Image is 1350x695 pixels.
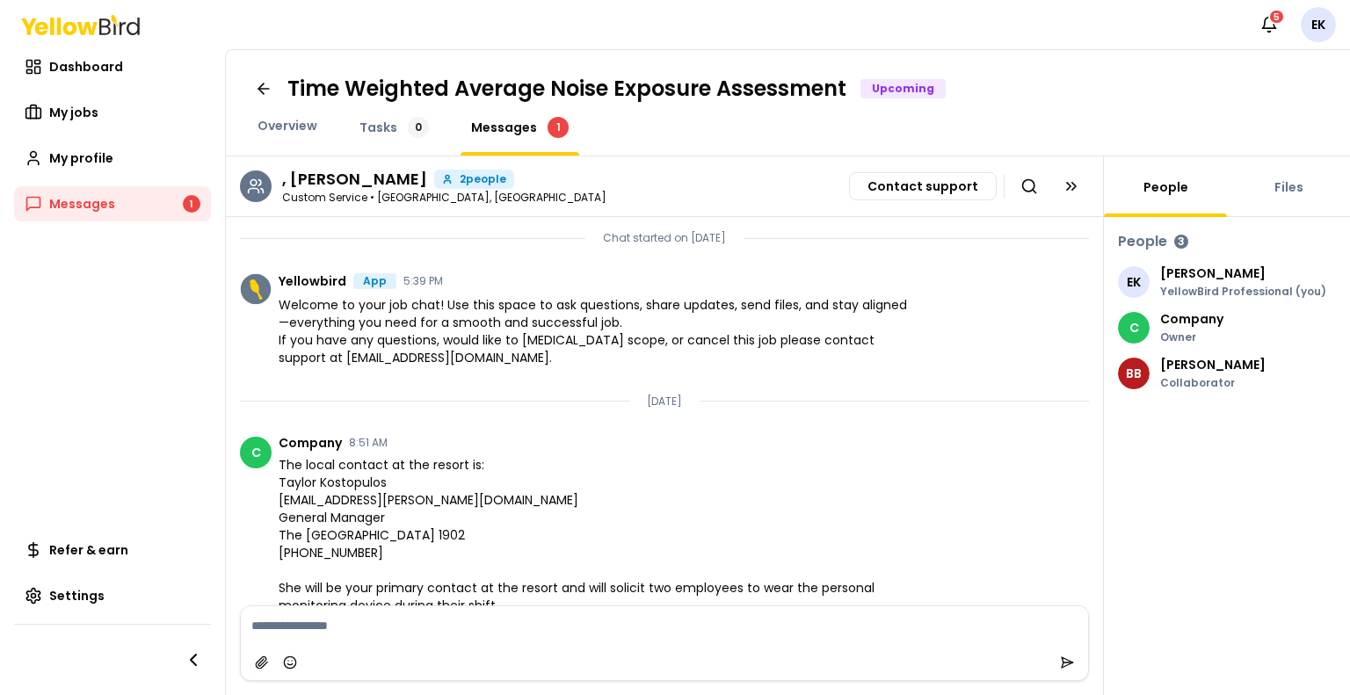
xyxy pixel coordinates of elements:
[1118,266,1150,298] span: EK
[49,104,98,121] span: My jobs
[460,174,506,185] span: 2 people
[279,275,346,287] span: Yellowbird
[279,296,916,366] span: Welcome to your job chat! Use this space to ask questions, share updates, send files, and stay al...
[1160,332,1223,343] p: Owner
[247,117,328,134] a: Overview
[287,75,846,103] h1: Time Weighted Average Noise Exposure Assessment
[849,172,997,200] button: Contact support
[49,587,105,605] span: Settings
[49,58,123,76] span: Dashboard
[14,186,211,221] a: Messages1
[548,117,569,138] div: 1
[471,119,537,136] span: Messages
[1252,7,1287,42] button: 5
[1174,235,1188,249] div: 3
[14,49,211,84] a: Dashboard
[1160,286,1326,297] p: YellowBird Professional (you)
[1301,7,1336,42] span: EK
[1268,9,1285,25] div: 5
[1264,178,1314,196] a: Files
[349,438,388,448] time: 8:51 AM
[1133,178,1199,196] a: People
[14,95,211,130] a: My jobs
[1118,358,1150,389] span: BB
[258,117,317,134] span: Overview
[49,195,115,213] span: Messages
[1160,358,1266,371] p: [PERSON_NAME]
[282,171,427,187] h3: , Brian Bay
[183,195,200,213] div: 1
[603,231,726,245] p: Chat started on [DATE]
[1160,378,1266,388] p: Collaborator
[1118,231,1167,252] h3: People
[353,273,396,289] div: App
[408,117,429,138] div: 0
[860,79,946,98] div: Upcoming
[349,117,439,138] a: Tasks0
[240,437,272,468] span: C
[359,119,397,136] span: Tasks
[226,217,1103,605] div: Chat messages
[647,395,682,409] p: [DATE]
[49,149,113,167] span: My profile
[279,437,342,449] span: Company
[14,141,211,176] a: My profile
[1118,312,1150,344] span: C
[461,117,579,138] a: Messages1
[14,532,211,568] a: Refer & earn
[1160,313,1223,325] p: Company
[14,578,211,613] a: Settings
[282,192,606,203] p: Custom Service • [GEOGRAPHIC_DATA], [GEOGRAPHIC_DATA]
[403,276,443,286] time: 5:39 PM
[49,541,128,559] span: Refer & earn
[1160,267,1326,279] p: [PERSON_NAME]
